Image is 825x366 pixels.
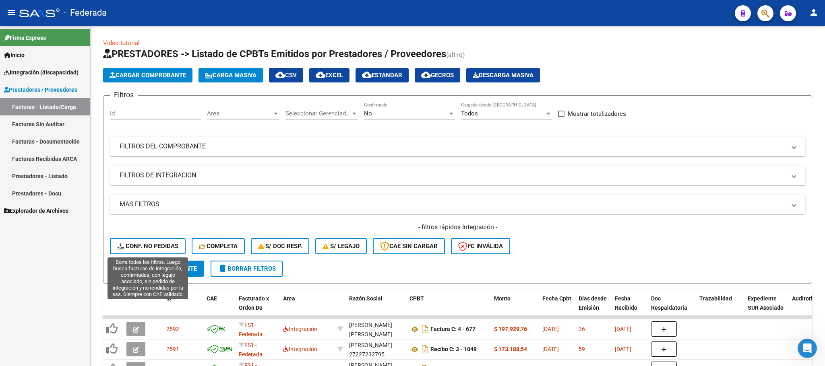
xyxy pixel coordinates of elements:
mat-panel-title: FILTROS DEL COMPROBANTE [120,142,786,151]
span: CAE [207,295,217,302]
span: PRESTADORES -> Listado de CPBTs Emitidos por Prestadores / Proveedores [103,48,446,60]
i: Descargar documento [420,323,430,335]
span: ID [166,295,172,302]
mat-icon: search [117,263,127,273]
button: Cargar Comprobante [103,68,192,82]
a: Video tutorial [103,39,140,47]
span: - Federada [64,4,107,22]
button: FC Inválida [451,238,510,254]
mat-expansion-panel-header: FILTROS DE INTEGRACION [110,166,805,185]
span: [DATE] [542,346,559,352]
span: Prestadores / Proveedores [4,85,77,94]
div: 27227232795 [349,341,403,358]
span: 59 [579,346,585,352]
datatable-header-cell: Facturado x Orden De [236,290,280,325]
span: 2591 [166,346,179,352]
span: Monto [494,295,511,302]
span: CSV [275,72,297,79]
mat-panel-title: MAS FILTROS [120,200,786,209]
datatable-header-cell: ID [163,290,203,325]
span: Conf. no pedidas [117,243,178,250]
span: Descarga Masiva [473,72,533,79]
datatable-header-cell: Expediente SUR Asociado [744,290,789,325]
button: Carga Masiva [198,68,263,82]
mat-expansion-panel-header: MAS FILTROS [110,195,805,214]
mat-icon: cloud_download [316,70,325,80]
button: Descarga Masiva [466,68,540,82]
span: Días desde Emisión [579,295,607,311]
span: Seleccionar Gerenciador [285,110,351,117]
datatable-header-cell: CAE [203,290,236,325]
app-download-masive: Descarga masiva de comprobantes (adjuntos) [466,68,540,82]
button: EXCEL [309,68,349,82]
span: 36 [579,326,585,332]
mat-icon: person [809,8,819,17]
mat-expansion-panel-header: FILTROS DEL COMPROBANTE [110,137,805,156]
span: Trazabilidad [699,295,732,302]
span: Facturado x Orden De [239,295,269,311]
span: S/ Doc Resp. [258,243,302,250]
strong: $ 173.188,54 [494,346,527,352]
span: Explorador de Archivos [4,206,68,215]
iframe: Intercom live chat [798,339,817,358]
span: S/ legajo [323,243,360,250]
span: [DATE] [615,326,631,332]
span: [DATE] [615,346,631,352]
span: Fecha Recibido [615,295,637,311]
span: Completa [199,243,238,250]
span: FC Inválida [458,243,503,250]
span: 2592 [166,326,179,332]
div: 27305318588 [349,321,403,337]
span: Area [283,295,295,302]
mat-icon: cloud_download [275,70,285,80]
span: Mostrar totalizadores [568,109,626,119]
span: Estandar [362,72,402,79]
span: Razón Social [349,295,383,302]
span: Gecros [421,72,454,79]
span: Fecha Cpbt [542,295,571,302]
datatable-header-cell: Doc Respaldatoria [648,290,696,325]
span: Borrar Filtros [218,265,276,272]
mat-icon: cloud_download [421,70,431,80]
button: Gecros [415,68,460,82]
button: Conf. no pedidas [110,238,186,254]
mat-panel-title: FILTROS DE INTEGRACION [120,171,786,180]
div: [PERSON_NAME] [349,341,392,350]
span: Inicio [4,51,25,60]
span: Cargar Comprobante [110,72,186,79]
h4: - filtros rápidos Integración - [110,223,805,232]
datatable-header-cell: Fecha Recibido [612,290,648,325]
span: Expediente SUR Asociado [748,295,784,311]
datatable-header-cell: Trazabilidad [696,290,744,325]
span: No [364,110,372,117]
span: CAE SIN CARGAR [380,243,438,250]
span: FS1 - Federada [239,322,263,337]
span: [DATE] [542,326,559,332]
button: Buscar Comprobante [110,261,204,277]
span: Area [207,110,272,117]
datatable-header-cell: Monto [491,290,539,325]
button: Borrar Filtros [211,261,283,277]
i: Descargar documento [420,343,430,356]
span: FS1 - Federada [239,342,263,358]
span: (alt+q) [446,51,465,59]
button: S/ Doc Resp. [251,238,310,254]
span: Buscar Comprobante [117,265,197,272]
button: Completa [192,238,245,254]
span: Integración (discapacidad) [4,68,79,77]
strong: Recibo C: 3 - 1049 [430,346,477,353]
datatable-header-cell: Fecha Cpbt [539,290,575,325]
span: Doc Respaldatoria [651,295,687,311]
span: Todos [461,110,478,117]
datatable-header-cell: Razón Social [346,290,406,325]
span: EXCEL [316,72,343,79]
datatable-header-cell: CPBT [406,290,491,325]
strong: Factura C: 4 - 677 [430,326,476,333]
h3: Filtros [110,89,138,101]
span: Carga Masiva [205,72,256,79]
span: Integración [283,346,317,352]
datatable-header-cell: Area [280,290,334,325]
strong: $ 197.929,76 [494,326,527,332]
span: Auditoria [792,295,816,302]
mat-icon: delete [218,263,227,273]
